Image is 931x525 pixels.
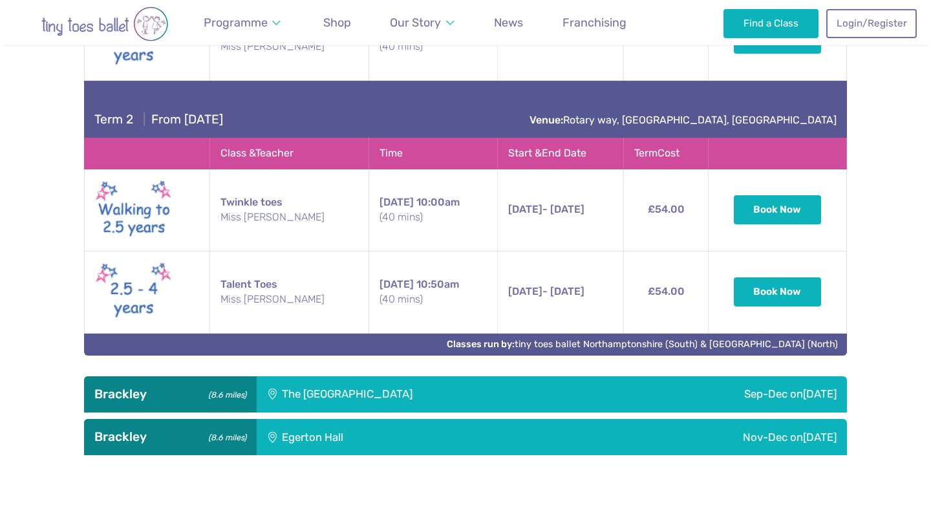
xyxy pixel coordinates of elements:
th: Term Cost [624,138,709,169]
small: (8.6 miles) [204,429,246,443]
img: Talent toes New (May 2025) [95,259,173,325]
div: Sep-Dec on [608,376,847,412]
th: Start & End Date [498,138,624,169]
img: Walking to Twinkle New (May 2025) [95,177,173,243]
span: [DATE] [380,196,414,208]
a: Login/Register [826,9,917,37]
td: £54.00 [624,251,709,333]
strong: Classes run by: [447,339,515,350]
h3: Brackley [94,429,246,445]
img: tiny toes ballet [14,6,195,41]
h3: Brackley [94,387,246,402]
div: Egerton Hall [257,419,527,455]
span: [DATE] [508,285,542,297]
small: Miss [PERSON_NAME] [220,210,358,224]
a: Franchising [557,8,632,37]
span: [DATE] [803,387,837,400]
small: Miss [PERSON_NAME] [220,292,358,306]
small: (40 mins) [380,292,487,306]
span: | [136,112,151,127]
span: [DATE] [508,203,542,215]
a: Shop [317,8,357,37]
small: (40 mins) [380,210,487,224]
td: 10:00am [369,169,498,251]
span: Shop [323,16,351,29]
th: Class & Teacher [210,138,369,169]
strong: Venue: [530,114,563,126]
span: - [DATE] [508,285,584,297]
span: Programme [204,16,268,29]
td: Talent Toes [210,251,369,333]
button: Book Now [734,195,822,224]
span: Term 2 [94,112,133,127]
a: Our Story [384,8,460,37]
span: [DATE] [803,431,837,444]
th: Time [369,138,498,169]
a: Programme [198,8,287,37]
span: [DATE] [380,278,414,290]
span: Our Story [390,16,441,29]
div: Nov-Dec on [527,419,847,455]
small: (8.6 miles) [204,387,246,400]
a: Venue:Rotary way, [GEOGRAPHIC_DATA], [GEOGRAPHIC_DATA] [530,114,837,126]
td: 10:50am [369,251,498,333]
span: - [DATE] [508,203,584,215]
button: Book Now [734,277,822,306]
td: £54.00 [624,169,709,251]
span: Franchising [562,16,626,29]
td: Twinkle toes [210,169,369,251]
a: News [488,8,529,37]
small: (40 mins) [380,39,487,54]
span: News [494,16,523,29]
h4: From [DATE] [94,112,223,127]
small: Miss [PERSON_NAME] [220,39,358,54]
a: Classes run by:tiny toes ballet Northamptonshire (South) & [GEOGRAPHIC_DATA] (North) [447,339,838,350]
a: Find a Class [723,9,819,37]
div: The [GEOGRAPHIC_DATA] [257,376,608,412]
